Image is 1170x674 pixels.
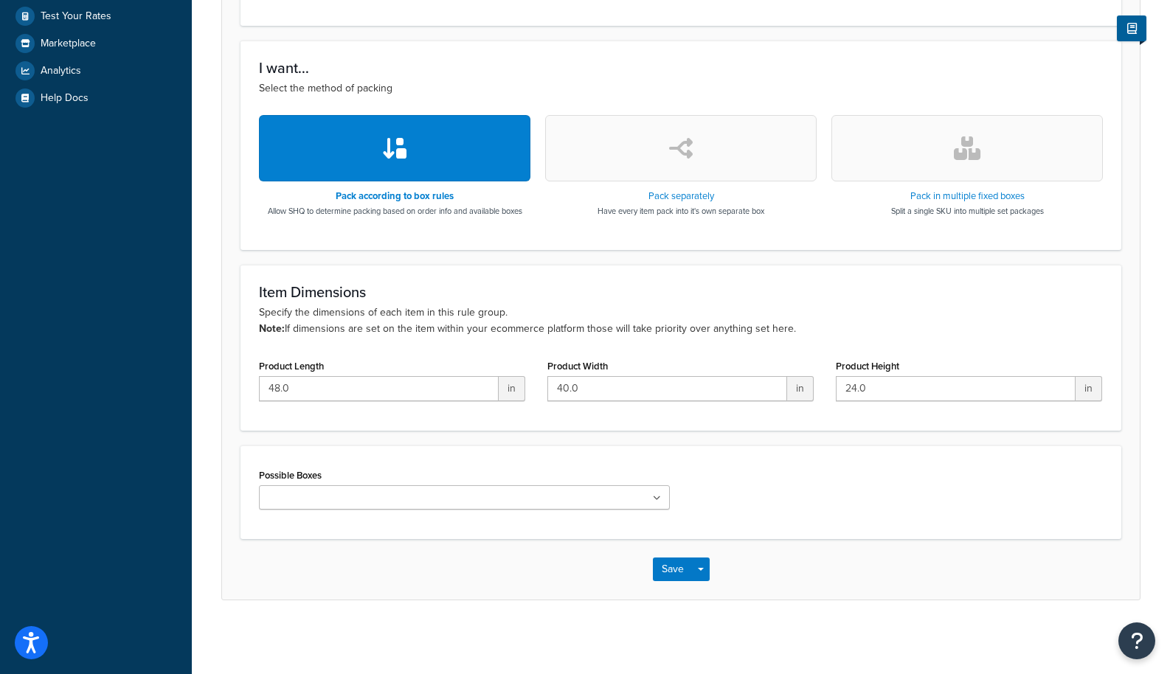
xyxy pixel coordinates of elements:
p: Specify the dimensions of each item in this rule group. If dimensions are set on the item within ... [259,305,1103,337]
p: Select the method of packing [259,80,1103,97]
button: Show Help Docs [1117,15,1146,41]
label: Product Length [259,361,324,372]
span: Analytics [41,65,81,77]
a: Help Docs [11,85,181,111]
label: Possible Boxes [259,470,322,481]
span: Test Your Rates [41,10,111,23]
label: Product Height [836,361,899,372]
h3: Pack in multiple fixed boxes [891,191,1044,201]
h3: Item Dimensions [259,284,1103,300]
a: Test Your Rates [11,3,181,29]
span: in [787,376,814,401]
h3: Pack according to box rules [268,191,522,201]
span: Help Docs [41,92,89,105]
h3: Pack separately [598,191,764,201]
p: Have every item pack into it's own separate box [598,205,764,217]
a: Analytics [11,58,181,84]
span: Marketplace [41,38,96,50]
button: Open Resource Center [1118,622,1155,659]
a: Marketplace [11,30,181,57]
b: Note: [259,321,285,336]
p: Split a single SKU into multiple set packages [891,205,1044,217]
p: Allow SHQ to determine packing based on order info and available boxes [268,205,522,217]
button: Save [653,557,693,581]
label: Product Width [547,361,608,372]
span: in [499,376,525,401]
span: in [1076,376,1102,401]
h3: I want... [259,60,1103,76]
